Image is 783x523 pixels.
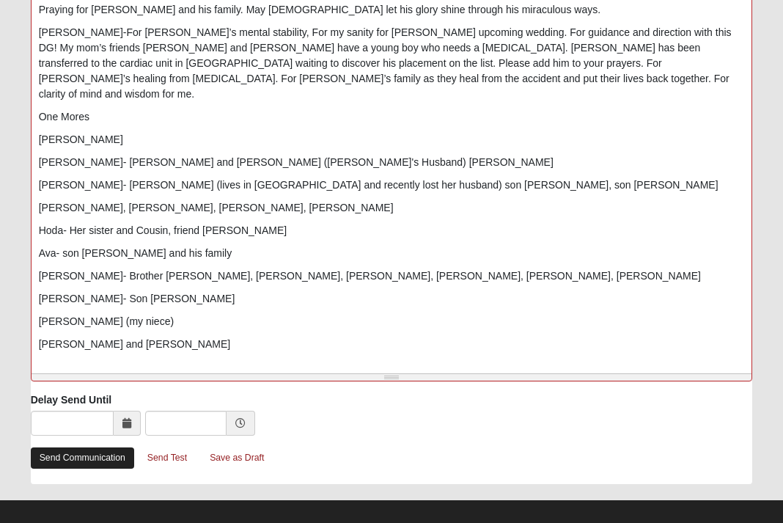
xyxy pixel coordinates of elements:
p: Ava- son [PERSON_NAME] and his family [39,246,745,261]
p: [PERSON_NAME] and [PERSON_NAME] [39,337,745,352]
p: One Mores [39,109,745,125]
p: [PERSON_NAME]- [PERSON_NAME] (lives in [GEOGRAPHIC_DATA] and recently lost her husband) son [PERS... [39,178,745,193]
p: [PERSON_NAME]- Brother [PERSON_NAME], [PERSON_NAME], [PERSON_NAME], [PERSON_NAME], [PERSON_NAME],... [39,268,745,284]
p: [PERSON_NAME]-For [PERSON_NAME]’s mental stability, For my sanity for [PERSON_NAME] upcoming wedd... [39,25,745,102]
label: Delay Send Until [31,392,111,407]
a: Send Test [138,447,196,469]
p: Praying for [PERSON_NAME] and his family. May [DEMOGRAPHIC_DATA] let his glory shine through his ... [39,2,745,18]
p: [PERSON_NAME] [39,132,745,147]
p: Hoda- Her sister and Cousin, friend [PERSON_NAME] [39,223,745,238]
p: [PERSON_NAME]- Son [PERSON_NAME] [39,291,745,307]
p: [PERSON_NAME] (my niece) [39,314,745,329]
div: Resize [32,374,752,381]
p: [PERSON_NAME]- [PERSON_NAME] and [PERSON_NAME] ([PERSON_NAME]'s Husband) [PERSON_NAME] [39,155,745,170]
p: [PERSON_NAME], [PERSON_NAME], [PERSON_NAME], [PERSON_NAME] [39,200,745,216]
a: Send Communication [31,447,134,469]
a: Save as Draft [200,447,273,469]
